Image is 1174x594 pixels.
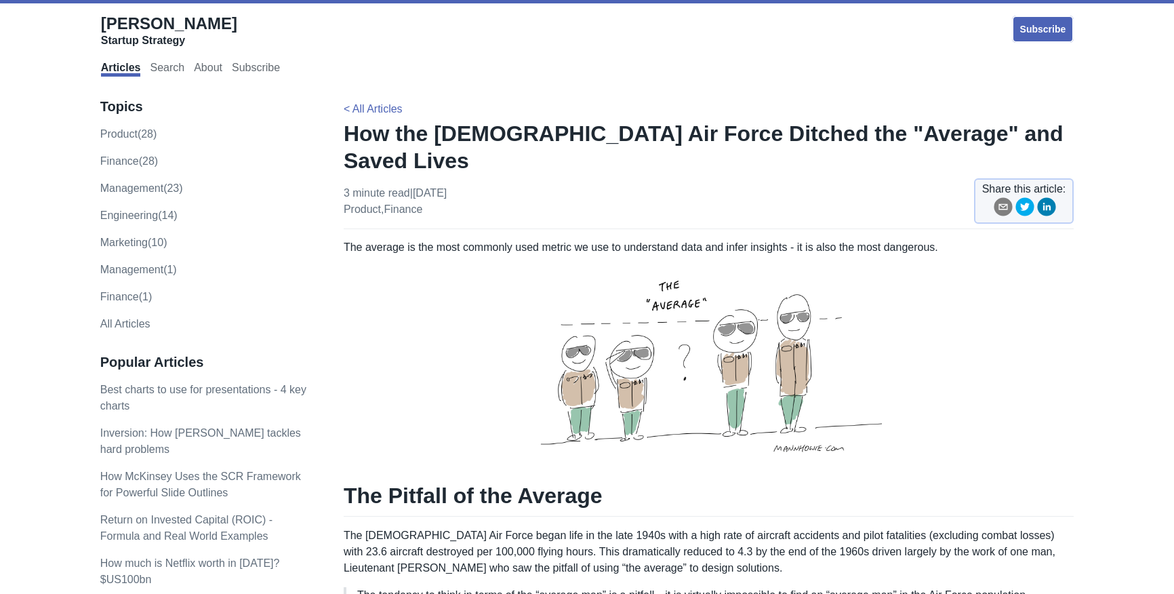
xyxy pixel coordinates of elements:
[100,384,306,412] a: Best charts to use for presentations - 4 key charts
[100,98,315,115] h3: Topics
[100,557,280,585] a: How much is Netflix worth in [DATE]? $US100bn
[344,482,1074,517] h1: The Pitfall of the Average
[982,181,1066,197] span: Share this article:
[344,185,447,218] p: 3 minute read | [DATE] ,
[232,62,280,77] a: Subscribe
[100,210,178,221] a: engineering(14)
[101,62,141,77] a: Articles
[344,528,1074,576] p: The [DEMOGRAPHIC_DATA] Air Force began life in the late 1940s with a high rate of aircraft accide...
[100,264,177,275] a: Management(1)
[384,203,422,215] a: finance
[150,62,184,77] a: Search
[100,354,315,371] h3: Popular Articles
[344,239,1074,466] p: The average is the most commonly used metric we use to understand data and infer insights - it is...
[101,14,237,47] a: [PERSON_NAME]Startup Strategy
[532,256,885,466] img: beware_average
[100,291,152,302] a: Finance(1)
[100,237,167,248] a: marketing(10)
[100,427,301,455] a: Inversion: How [PERSON_NAME] tackles hard problems
[100,128,157,140] a: product(28)
[101,34,237,47] div: Startup Strategy
[994,197,1013,221] button: email
[194,62,222,77] a: About
[1037,197,1056,221] button: linkedin
[344,120,1074,174] h1: How the [DEMOGRAPHIC_DATA] Air Force Ditched the "Average" and Saved Lives
[100,514,272,542] a: Return on Invested Capital (ROIC) - Formula and Real World Examples
[101,14,237,33] span: [PERSON_NAME]
[100,318,150,330] a: All Articles
[344,103,403,115] a: < All Articles
[1015,197,1034,221] button: twitter
[100,182,183,194] a: management(23)
[100,155,158,167] a: finance(28)
[100,471,301,498] a: How McKinsey Uses the SCR Framework for Powerful Slide Outlines
[1012,16,1074,43] a: Subscribe
[344,203,381,215] a: product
